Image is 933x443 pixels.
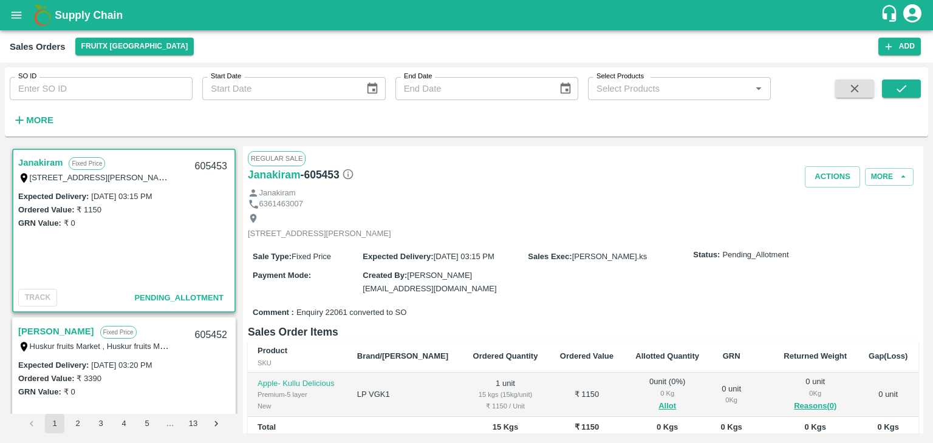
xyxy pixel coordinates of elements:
[211,72,241,81] label: Start Date
[805,166,860,188] button: Actions
[434,252,494,261] span: [DATE] 03:15 PM
[258,422,276,431] b: Total
[784,351,847,360] b: Returned Weight
[258,389,338,400] div: Premium-5 layer
[572,252,648,261] span: [PERSON_NAME].ks
[462,373,549,417] td: 1 unit
[188,321,234,350] div: 605452
[134,293,224,302] span: Pending_Allotment
[361,77,384,100] button: Choose date
[751,81,767,96] button: Open
[18,374,74,383] label: Ordered Value:
[357,351,448,360] b: Brand/[PERSON_NAME]
[253,252,292,261] label: Sale Type :
[18,387,61,396] label: GRN Value:
[2,1,30,29] button: open drawer
[592,81,747,96] input: Select Products
[64,218,75,228] label: ₹ 0
[10,110,56,130] button: More
[75,38,194,55] button: Select DC
[91,414,111,433] button: Go to page 3
[258,346,287,355] b: Product
[634,376,700,413] div: 0 unit ( 0 %)
[91,360,152,370] label: [DATE] 03:20 PM
[347,373,462,417] td: LP VGK1
[253,307,294,319] label: Comment :
[658,399,676,413] button: Allot
[248,166,301,183] a: Janakiram
[91,192,152,201] label: [DATE] 03:15 PM
[18,323,94,339] a: [PERSON_NAME]
[560,351,613,360] b: Ordered Value
[26,115,53,125] strong: More
[596,72,644,81] label: Select Products
[634,388,700,399] div: 0 Kg
[720,422,742,431] b: 0 Kgs
[301,166,354,183] h6: - 605453
[363,271,407,280] label: Created By :
[878,422,899,431] b: 0 Kgs
[248,323,918,340] h6: Sales Order Items
[10,39,66,55] div: Sales Orders
[30,341,672,351] label: Huskur fruits Market , Huskur fruits Market , [GEOGRAPHIC_DATA] , [GEOGRAPHIC_DATA] ([GEOGRAPHIC_...
[363,271,496,293] span: [PERSON_NAME][EMAIL_ADDRESS][DOMAIN_NAME]
[471,401,539,411] div: ₹ 1150 / Unit
[77,374,101,383] label: ₹ 3390
[395,77,549,100] input: End Date
[18,360,89,370] label: Expected Delivery :
[471,389,539,400] div: 15 kgs (15kg/unit)
[901,2,923,28] div: account of current user
[473,351,538,360] b: Ordered Quantity
[528,252,572,261] label: Sales Exec :
[858,373,918,417] td: 0 unit
[363,252,433,261] label: Expected Delivery :
[45,414,64,433] button: page 1
[188,152,234,181] div: 605453
[657,422,678,431] b: 0 Kgs
[720,394,743,405] div: 0 Kg
[55,7,880,24] a: Supply Chain
[114,414,134,433] button: Go to page 4
[722,249,788,261] span: Pending_Allotment
[782,399,848,413] button: Reasons(0)
[18,205,74,214] label: Ordered Value:
[259,198,303,210] p: 6361463007
[493,422,519,431] b: 15 Kgs
[100,326,137,339] p: Fixed Price
[183,414,203,433] button: Go to page 13
[258,357,338,368] div: SKU
[18,72,36,81] label: SO ID
[248,228,391,240] p: [STREET_ADDRESS][PERSON_NAME]
[782,376,848,413] div: 0 unit
[69,157,105,170] p: Fixed Price
[18,192,89,201] label: Expected Delivery :
[248,151,306,166] span: Regular Sale
[207,414,226,433] button: Go to next page
[723,351,740,360] b: GRN
[18,218,61,228] label: GRN Value:
[77,205,101,214] label: ₹ 1150
[55,9,123,21] b: Supply Chain
[30,172,173,182] label: [STREET_ADDRESS][PERSON_NAME]
[18,155,63,171] a: Janakiram
[202,77,356,100] input: Start Date
[635,351,699,360] b: Allotted Quantity
[10,77,193,100] input: Enter SO ID
[549,373,624,417] td: ₹ 1150
[258,401,338,411] div: New
[782,388,848,399] div: 0 Kg
[865,168,914,186] button: More
[554,77,577,100] button: Choose date
[259,188,296,199] p: Janakiram
[720,384,743,406] div: 0 unit
[68,414,87,433] button: Go to page 2
[64,387,75,396] label: ₹ 0
[258,378,338,390] p: Apple- Kullu Delicious
[693,249,720,261] label: Status:
[880,4,901,26] div: customer-support
[575,422,600,431] b: ₹ 1150
[805,422,826,431] b: 0 Kgs
[160,418,180,430] div: …
[292,252,331,261] span: Fixed Price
